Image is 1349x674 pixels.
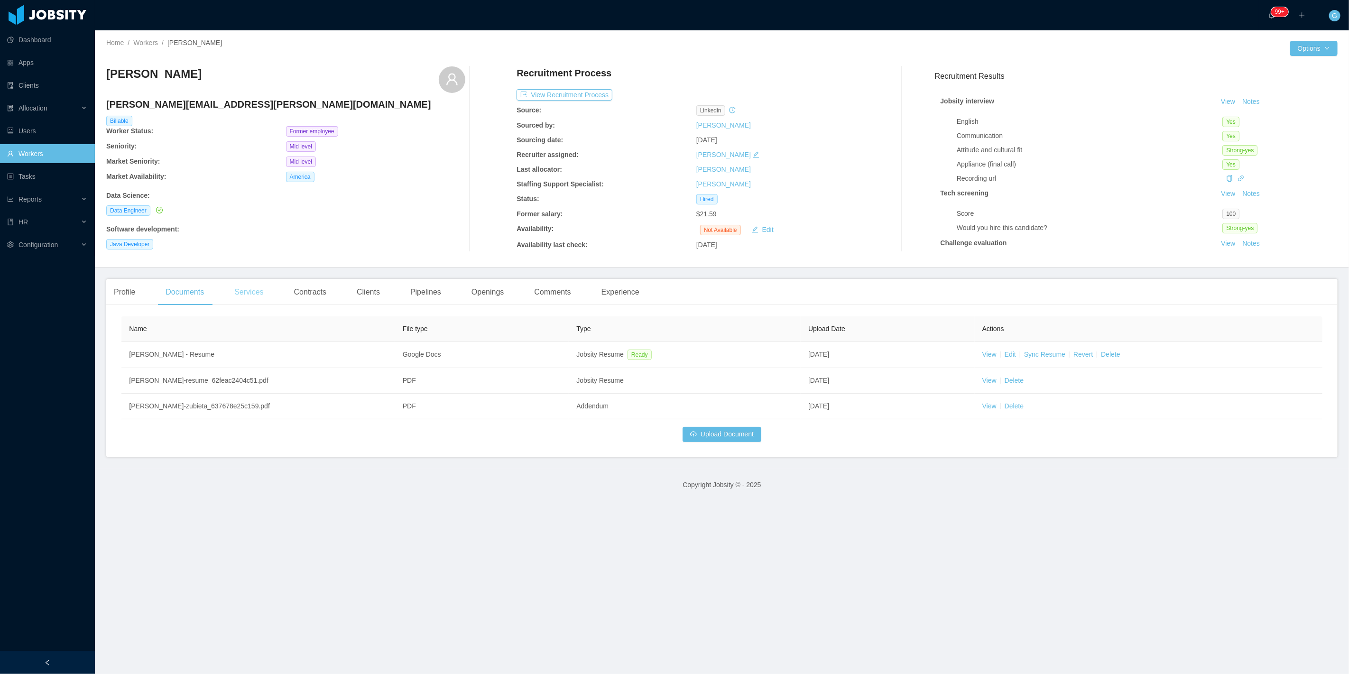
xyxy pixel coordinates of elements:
[517,180,604,188] b: Staffing Support Specialist:
[517,195,539,203] b: Status:
[1218,240,1238,247] a: View
[696,241,717,249] span: [DATE]
[1218,98,1238,105] a: View
[445,73,459,86] i: icon: user
[957,117,1222,127] div: English
[133,39,158,46] a: Workers
[286,157,316,167] span: Mid level
[517,151,579,158] b: Recruiter assigned:
[1238,238,1264,249] button: Notes
[227,279,271,305] div: Services
[696,105,725,116] span: linkedin
[753,151,759,158] i: icon: edit
[128,39,129,46] span: /
[941,97,995,105] strong: Jobsity interview
[464,279,512,305] div: Openings
[982,325,1004,332] span: Actions
[106,205,150,216] span: Data Engineer
[1238,175,1244,182] a: icon: link
[941,189,989,197] strong: Tech screening
[1238,96,1264,108] button: Notes
[808,325,845,332] span: Upload Date
[158,279,212,305] div: Documents
[696,136,717,144] span: [DATE]
[7,196,14,203] i: icon: line-chart
[1226,175,1233,182] i: icon: copy
[106,225,179,233] b: Software development :
[1332,10,1338,21] span: G
[628,350,652,360] span: Ready
[349,279,388,305] div: Clients
[1268,12,1275,18] i: icon: bell
[941,239,1007,247] strong: Challenge evaluation
[517,66,611,80] h4: Recruitment Process
[1238,188,1264,200] button: Notes
[106,279,143,305] div: Profile
[1222,209,1239,219] span: 100
[576,377,624,384] span: Jobsity Resume
[121,394,395,419] td: [PERSON_NAME]-zubieta_637678e25c159.pdf
[696,180,751,188] a: [PERSON_NAME]
[7,121,87,140] a: icon: robotUsers
[748,224,777,235] button: icon: editEdit
[517,210,563,218] b: Former salary:
[696,194,718,204] span: Hired
[1299,12,1305,18] i: icon: plus
[121,368,395,394] td: [PERSON_NAME]-resume_62feac2404c51.pdf
[106,173,166,180] b: Market Availability:
[982,402,997,410] a: View
[808,351,829,358] span: [DATE]
[7,167,87,186] a: icon: profileTasks
[395,342,569,368] td: Google Docs
[167,39,222,46] span: [PERSON_NAME]
[18,218,28,226] span: HR
[517,136,563,144] b: Sourcing date:
[1073,351,1093,358] a: Revert
[957,174,1222,184] div: Recording url
[982,377,997,384] a: View
[1005,351,1016,358] a: Edit
[129,325,147,332] span: Name
[957,223,1222,233] div: Would you hire this candidate?
[95,469,1349,501] footer: Copyright Jobsity © - 2025
[957,209,1222,219] div: Score
[7,76,87,95] a: icon: auditClients
[18,104,47,112] span: Allocation
[683,427,761,442] button: icon: cloud-uploadUpload Document
[1005,402,1024,410] a: Delete
[696,210,717,218] span: $21.59
[982,351,997,358] a: View
[1222,117,1239,127] span: Yes
[1222,159,1239,170] span: Yes
[1005,377,1024,384] a: Delete
[7,219,14,225] i: icon: book
[395,394,569,419] td: PDF
[576,351,624,358] span: Jobsity Resume
[18,241,58,249] span: Configuration
[1222,131,1239,141] span: Yes
[808,402,829,410] span: [DATE]
[121,342,395,368] td: [PERSON_NAME] - Resume
[106,157,160,165] b: Market Seniority:
[696,166,751,173] a: [PERSON_NAME]
[7,105,14,111] i: icon: solution
[286,141,316,152] span: Mid level
[935,70,1338,82] h3: Recruitment Results
[1271,7,1288,17] sup: 216
[527,279,578,305] div: Comments
[576,325,591,332] span: Type
[395,368,569,394] td: PDF
[729,107,736,113] i: icon: history
[696,151,751,158] a: [PERSON_NAME]
[517,241,588,249] b: Availability last check:
[517,121,555,129] b: Sourced by:
[517,91,612,99] a: icon: exportView Recruitment Process
[286,279,334,305] div: Contracts
[517,166,562,173] b: Last allocator:
[162,39,164,46] span: /
[7,30,87,49] a: icon: pie-chartDashboard
[517,225,554,232] b: Availability:
[106,39,124,46] a: Home
[696,121,751,129] a: [PERSON_NAME]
